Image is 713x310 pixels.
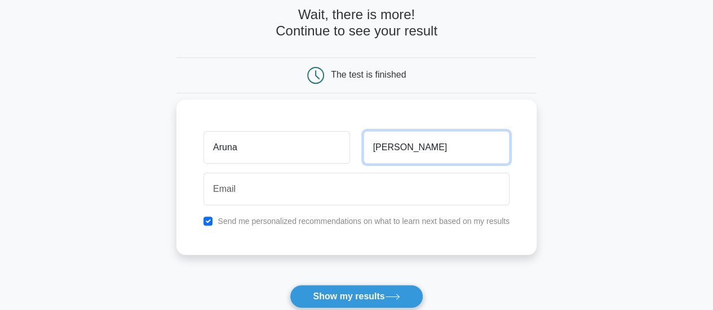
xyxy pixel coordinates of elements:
[218,217,510,226] label: Send me personalized recommendations on what to learn next based on my results
[290,285,423,308] button: Show my results
[203,131,349,164] input: First name
[331,70,406,79] div: The test is finished
[364,131,510,164] input: Last name
[176,7,537,39] h4: Wait, there is more! Continue to see your result
[203,173,510,205] input: Email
